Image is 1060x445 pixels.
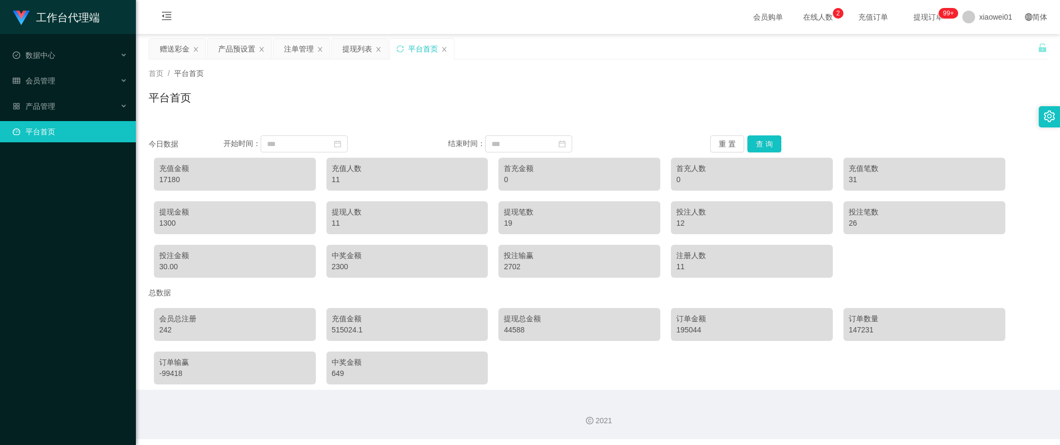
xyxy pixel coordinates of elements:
div: 1300 [159,218,311,229]
span: 首页 [149,69,163,78]
img: logo.9652507e.png [13,11,30,25]
i: 图标: menu-fold [149,1,185,35]
sup: 1146 [939,8,958,19]
sup: 2 [833,8,843,19]
div: -99418 [159,368,311,379]
div: 提现人数 [332,207,483,218]
div: 提现总金额 [504,313,655,324]
div: 投注笔数 [849,207,1000,218]
i: 图标: setting [1044,110,1055,122]
div: 会员总注册 [159,313,311,324]
div: 提现金额 [159,207,311,218]
div: 今日数据 [149,139,223,150]
div: 订单金额 [676,313,828,324]
i: 图标: appstore-o [13,102,20,110]
div: 充值金额 [159,163,311,174]
i: 图标: close [441,46,447,53]
div: 赠送彩金 [160,39,189,59]
div: 中奖金额 [332,250,483,261]
span: 结束时间： [448,139,485,148]
div: 总数据 [149,283,1047,303]
div: 提现列表 [342,39,372,59]
div: 17180 [159,174,311,185]
div: 投注人数 [676,207,828,218]
div: 31 [849,174,1000,185]
i: 图标: calendar [334,140,341,148]
div: 195044 [676,324,828,336]
div: 19 [504,218,655,229]
button: 查 询 [747,135,781,152]
div: 0 [504,174,655,185]
div: 充值笔数 [849,163,1000,174]
h1: 平台首页 [149,90,191,106]
p: 2 [836,8,840,19]
span: / [168,69,170,78]
div: 11 [332,174,483,185]
div: 产品预设置 [218,39,255,59]
div: 147231 [849,324,1000,336]
div: 0 [676,174,828,185]
a: 工作台代理端 [13,13,100,21]
span: 在线人数 [798,13,838,21]
div: 44588 [504,324,655,336]
i: 图标: calendar [558,140,566,148]
div: 首充金额 [504,163,655,174]
span: 数据中心 [13,51,55,59]
div: 12 [676,218,828,229]
div: 平台首页 [408,39,438,59]
div: 2021 [144,415,1052,426]
i: 图标: table [13,77,20,84]
span: 会员管理 [13,76,55,85]
i: 图标: copyright [586,417,593,424]
div: 2702 [504,261,655,272]
i: 图标: close [258,46,265,53]
i: 图标: close [193,46,199,53]
div: 2300 [332,261,483,272]
div: 充值人数 [332,163,483,174]
i: 图标: sync [397,45,404,53]
div: 11 [676,261,828,272]
div: 订单数量 [849,313,1000,324]
div: 30.00 [159,261,311,272]
div: 提现笔数 [504,207,655,218]
div: 投注输赢 [504,250,655,261]
div: 11 [332,218,483,229]
div: 649 [332,368,483,379]
span: 开始时间： [223,139,261,148]
i: 图标: close [317,46,323,53]
span: 平台首页 [174,69,204,78]
div: 注单管理 [284,39,314,59]
div: 充值金额 [332,313,483,324]
div: 中奖金额 [332,357,483,368]
div: 投注金额 [159,250,311,261]
button: 重 置 [710,135,744,152]
div: 26 [849,218,1000,229]
div: 注册人数 [676,250,828,261]
i: 图标: check-circle-o [13,52,20,59]
span: 提现订单 [908,13,949,21]
i: 图标: unlock [1038,43,1047,53]
i: 图标: close [375,46,382,53]
span: 充值订单 [853,13,893,21]
span: 产品管理 [13,102,55,110]
div: 首充人数 [676,163,828,174]
a: 图标: dashboard平台首页 [13,121,127,142]
div: 订单输赢 [159,357,311,368]
i: 图标: global [1025,13,1032,21]
div: 515024.1 [332,324,483,336]
div: 242 [159,324,311,336]
h1: 工作台代理端 [36,1,100,35]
